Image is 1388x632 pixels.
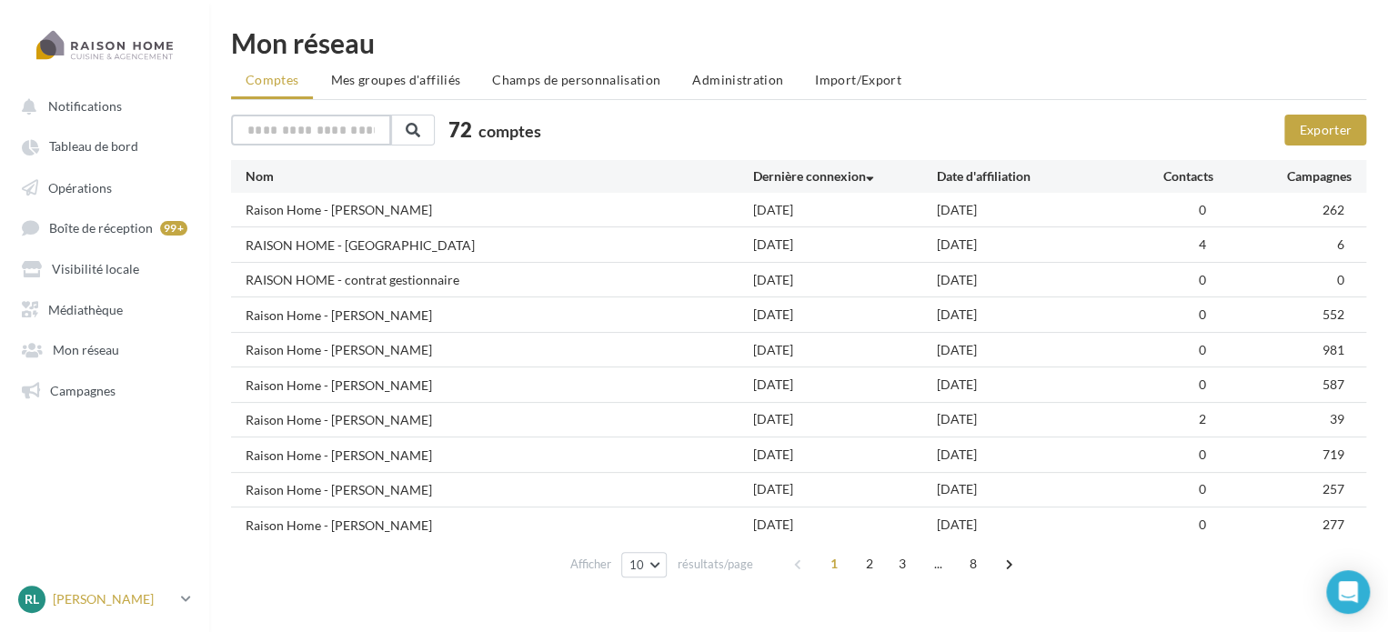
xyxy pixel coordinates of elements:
div: [DATE] [937,410,1121,428]
span: 552 [1323,306,1344,322]
a: RL [PERSON_NAME] [15,582,195,617]
div: Raison Home - [PERSON_NAME] [246,201,432,219]
span: 0 [1199,202,1206,217]
div: RAISON HOME - [GEOGRAPHIC_DATA] [246,236,475,255]
span: 587 [1323,376,1344,392]
div: Date d'affiliation [937,167,1121,186]
div: Dernière connexion [752,167,937,186]
span: ... [923,549,952,578]
div: [DATE] [937,480,1121,498]
span: 3 [888,549,917,578]
span: Visibilité locale [52,261,139,276]
div: Mon réseau [231,29,1366,56]
div: [DATE] [752,480,937,498]
div: Nom [246,167,752,186]
span: 1 [820,549,849,578]
span: Médiathèque [48,301,123,316]
div: [DATE] [937,446,1121,464]
span: 0 [1337,272,1344,287]
a: Médiathèque [11,292,198,325]
span: Campagnes [50,382,116,397]
div: [DATE] [937,341,1121,359]
span: Mon réseau [53,342,119,357]
span: Administration [692,72,783,87]
div: [DATE] [937,271,1121,289]
span: 0 [1199,272,1206,287]
span: 981 [1323,342,1344,357]
span: 257 [1323,481,1344,497]
p: [PERSON_NAME] [53,590,174,608]
span: Afficher [570,556,611,573]
span: 39 [1330,411,1344,426]
button: Notifications [11,89,191,122]
span: 262 [1323,202,1344,217]
span: 6 [1337,236,1344,252]
span: résultats/page [677,556,752,573]
div: [DATE] [937,201,1121,219]
span: 0 [1199,376,1206,392]
div: Raison Home - [PERSON_NAME] [246,306,432,325]
a: Boîte de réception 99+ [11,210,198,244]
div: [DATE] [937,306,1121,324]
span: 2 [1199,411,1206,426]
span: 0 [1199,342,1206,357]
div: [DATE] [752,341,937,359]
a: Tableau de bord [11,129,198,162]
div: 99+ [160,221,187,236]
span: 2 [855,549,884,578]
div: [DATE] [937,236,1121,254]
div: Contacts [1121,167,1213,186]
div: Raison Home - [PERSON_NAME] [246,341,432,359]
div: [DATE] [752,236,937,254]
span: 719 [1323,446,1344,462]
div: Raison Home - [PERSON_NAME] [246,446,432,465]
div: [DATE] [937,516,1121,534]
div: [DATE] [752,446,937,464]
span: comptes [478,121,541,141]
a: Campagnes [11,373,198,406]
span: Tableau de bord [49,139,138,155]
div: RAISON HOME - contrat gestionnaire [246,271,459,289]
div: Raison Home - [PERSON_NAME] [246,481,432,499]
div: Raison Home - [PERSON_NAME] [246,411,432,429]
div: [DATE] [752,516,937,534]
span: 0 [1199,481,1206,497]
div: [DATE] [752,306,937,324]
div: Open Intercom Messenger [1326,570,1370,614]
span: 72 [448,115,472,144]
span: Mes groupes d'affiliés [330,72,460,87]
span: 4 [1199,236,1206,252]
div: [DATE] [752,271,937,289]
button: Exporter [1284,115,1366,145]
span: Boîte de réception [49,220,153,236]
span: 0 [1199,306,1206,322]
div: [DATE] [752,201,937,219]
div: Campagnes [1213,167,1352,186]
span: Import/Export [815,72,901,87]
span: RL [25,590,39,608]
span: 8 [959,549,988,578]
a: Mon réseau [11,332,198,365]
div: [DATE] [752,410,937,428]
div: [DATE] [752,376,937,394]
span: 0 [1199,446,1206,462]
div: Raison Home - [PERSON_NAME] [246,376,432,395]
a: Visibilité locale [11,251,198,284]
span: Champs de personnalisation [492,72,660,87]
span: Opérations [48,179,112,195]
span: 277 [1323,517,1344,532]
div: [DATE] [937,376,1121,394]
a: Opérations [11,170,198,203]
button: 10 [621,552,668,577]
div: Raison Home - [PERSON_NAME] [246,517,432,535]
span: 0 [1199,517,1206,532]
span: 10 [629,557,645,572]
span: Notifications [48,98,122,114]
